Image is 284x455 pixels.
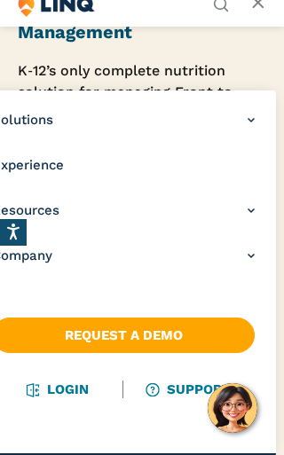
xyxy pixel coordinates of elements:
button: Hello, have a question? Let’s chat. [208,383,257,433]
p: K‑12’s only complete nutrition solution for managing Front to Back of House, saving time, maximiz... [18,60,265,169]
a: Support [147,381,231,397]
a: Login [28,381,89,397]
